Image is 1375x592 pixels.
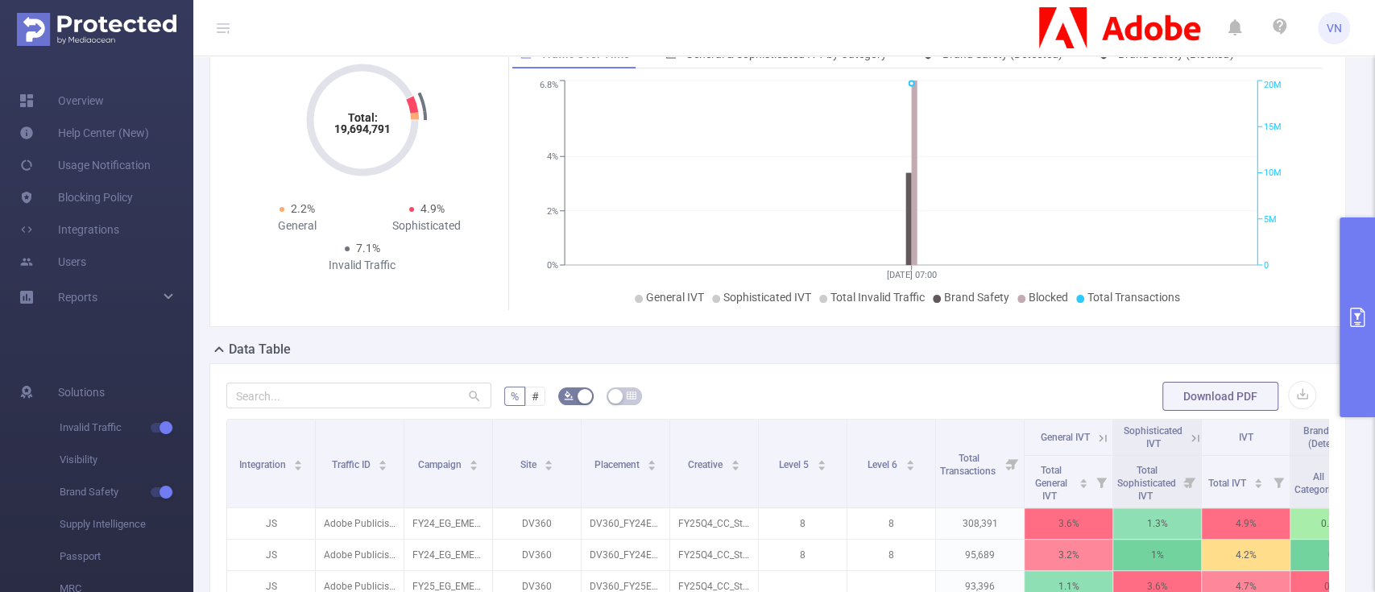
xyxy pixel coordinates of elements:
[1264,214,1277,225] tspan: 5M
[291,202,315,215] span: 2.2%
[469,457,478,467] div: Sort
[1124,425,1182,449] span: Sophisticated IVT
[1264,168,1282,179] tspan: 10M
[229,340,291,359] h2: Data Table
[60,444,193,476] span: Visibility
[547,260,558,271] tspan: 0%
[648,457,656,462] i: icon: caret-up
[239,459,288,470] span: Integration
[420,202,445,215] span: 4.9%
[58,281,97,313] a: Reports
[378,457,387,467] div: Sort
[1029,291,1068,304] span: Blocked
[379,464,387,469] i: icon: caret-down
[547,206,558,217] tspan: 2%
[1117,465,1176,502] span: Total Sophisticated IVT
[936,508,1024,539] p: 308,391
[1254,476,1263,481] i: icon: caret-up
[779,459,811,470] span: Level 5
[759,508,847,539] p: 8
[1025,540,1112,570] p: 3.2%
[1303,425,1358,449] span: Brand Safety (Detected)
[58,376,105,408] span: Solutions
[817,457,826,467] div: Sort
[60,476,193,508] span: Brand Safety
[493,508,581,539] p: DV360
[227,508,315,539] p: JS
[847,540,935,570] p: 8
[723,291,811,304] span: Sophisticated IVT
[594,459,642,470] span: Placement
[731,457,739,462] i: icon: caret-up
[1025,508,1112,539] p: 3.6%
[545,457,553,462] i: icon: caret-up
[404,508,492,539] p: FY24_EG_EMEA_Creative_EDU_Acquisition_Buy_4200323233_P36036 [225039]
[759,540,847,570] p: 8
[1087,291,1180,304] span: Total Transactions
[60,412,193,444] span: Invalid Traffic
[648,464,656,469] i: icon: caret-down
[830,291,925,304] span: Total Invalid Traffic
[226,383,491,408] input: Search...
[332,459,373,470] span: Traffic ID
[404,540,492,570] p: FY24_EG_EMEA_Creative_EDU_Acquisition_Buy_4200323233_P36036 [225039]
[19,246,86,278] a: Users
[540,81,558,91] tspan: 6.8%
[362,217,492,234] div: Sophisticated
[944,291,1009,304] span: Brand Safety
[379,457,387,462] i: icon: caret-up
[1239,432,1253,443] span: IVT
[294,464,303,469] i: icon: caret-down
[418,459,464,470] span: Campaign
[356,242,380,255] span: 7.1%
[627,391,636,400] i: icon: table
[887,270,937,280] tspan: [DATE] 07:00
[347,111,377,124] tspan: Total:
[817,457,826,462] i: icon: caret-up
[1294,471,1343,495] span: All Categories
[847,508,935,539] p: 8
[1208,478,1249,489] span: Total IVT
[1178,456,1201,507] i: Filter menu
[316,508,404,539] p: Adobe Publicis Emea Tier 1 [27133]
[817,464,826,469] i: icon: caret-down
[1202,508,1290,539] p: 4.9%
[532,390,539,403] span: #
[17,13,176,46] img: Protected Media
[1041,432,1090,443] span: General IVT
[688,459,725,470] span: Creative
[544,457,553,467] div: Sort
[1079,482,1088,486] i: icon: caret-down
[1264,260,1269,271] tspan: 0
[1327,12,1342,44] span: VN
[233,217,362,234] div: General
[940,453,998,477] span: Total Transactions
[1254,482,1263,486] i: icon: caret-down
[670,540,758,570] p: FY25Q4_CC_Student_CCPro_RO_RO_BacktoSchool-Promo_ST_300x250_NA_NA.jpg [5583272]
[582,540,669,570] p: DV360_FY24EDU_PSP_TLD_RO_DSK_BAN_300x250 [7939844]
[334,122,391,135] tspan: 19,694,791
[868,459,900,470] span: Level 6
[60,540,193,573] span: Passport
[547,151,558,162] tspan: 4%
[582,508,669,539] p: DV360_FY24EDU_PSP_AudEx_RO_DSK_BAN_300x250 [7939733]
[731,464,739,469] i: icon: caret-down
[1079,476,1088,486] div: Sort
[1113,540,1201,570] p: 1%
[19,213,119,246] a: Integrations
[1162,382,1278,411] button: Download PDF
[19,181,133,213] a: Blocking Policy
[19,149,151,181] a: Usage Notification
[905,457,915,467] div: Sort
[58,291,97,304] span: Reports
[1001,420,1024,507] i: Filter menu
[470,464,478,469] i: icon: caret-down
[670,508,758,539] p: FY25Q4_CC_Student_CCPro_RO_RO_BacktoSchool-Promo_ST_300x250_NA_NA.jpg [5583272]
[647,457,656,467] div: Sort
[316,540,404,570] p: Adobe Publicis Emea Tier 1 [27133]
[905,457,914,462] i: icon: caret-up
[646,291,704,304] span: General IVT
[564,391,574,400] i: icon: bg-colors
[936,540,1024,570] p: 95,689
[731,457,740,467] div: Sort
